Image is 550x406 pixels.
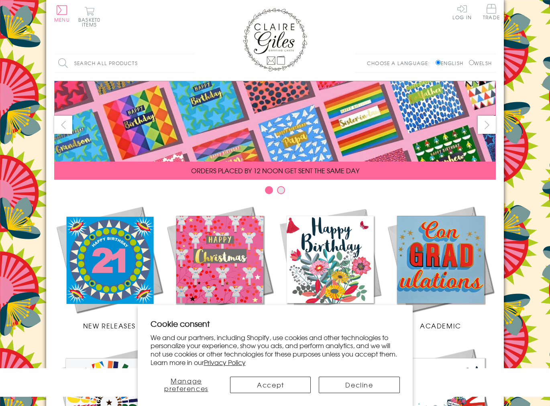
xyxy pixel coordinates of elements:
[151,318,400,329] h2: Cookie consent
[54,5,70,22] button: Menu
[191,166,359,175] span: ORDERS PLACED BY 12 NOON GET SENT THE SAME DAY
[483,4,500,20] span: Trade
[54,204,165,330] a: New Releases
[436,60,441,65] input: English
[165,204,275,330] a: Christmas
[54,16,70,23] span: Menu
[275,204,385,330] a: Birthdays
[83,321,136,330] span: New Releases
[420,321,461,330] span: Academic
[204,357,246,367] a: Privacy Policy
[452,4,472,20] a: Log In
[150,377,222,393] button: Manage preferences
[319,377,399,393] button: Decline
[230,377,311,393] button: Accept
[164,376,208,393] span: Manage preferences
[483,4,500,21] a: Trade
[469,60,474,65] input: Welsh
[265,186,273,194] button: Carousel Page 1 (Current Slide)
[478,116,496,134] button: next
[151,333,400,367] p: We and our partners, including Shopify, use cookies and other technologies to personalize your ex...
[367,59,434,67] p: Choose a language:
[277,186,285,194] button: Carousel Page 2
[243,8,307,72] img: Claire Giles Greetings Cards
[54,54,195,72] input: Search all products
[82,16,100,28] span: 0 items
[469,59,492,67] label: Welsh
[187,54,195,72] input: Search
[78,6,100,27] button: Basket0 items
[436,59,467,67] label: English
[54,186,496,198] div: Carousel Pagination
[54,116,72,134] button: prev
[385,204,496,330] a: Academic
